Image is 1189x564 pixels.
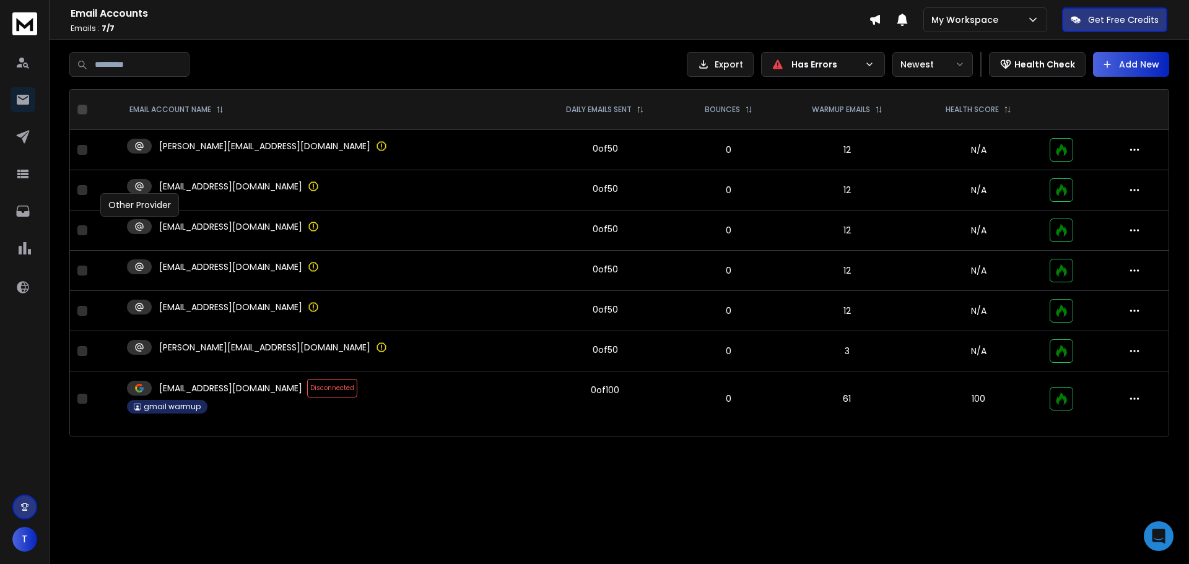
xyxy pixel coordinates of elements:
[71,24,869,33] p: Emails :
[159,301,302,313] p: [EMAIL_ADDRESS][DOMAIN_NAME]
[779,170,914,210] td: 12
[915,371,1043,427] td: 100
[922,184,1035,196] p: N/A
[686,184,772,196] p: 0
[779,331,914,371] td: 3
[1062,7,1167,32] button: Get Free Credits
[159,261,302,273] p: [EMAIL_ADDRESS][DOMAIN_NAME]
[593,183,618,195] div: 0 of 50
[931,14,1003,26] p: My Workspace
[686,224,772,236] p: 0
[593,142,618,155] div: 0 of 50
[159,382,302,394] p: [EMAIL_ADDRESS][DOMAIN_NAME]
[1014,58,1075,71] p: Health Check
[159,341,370,354] p: [PERSON_NAME][EMAIL_ADDRESS][DOMAIN_NAME]
[791,58,860,71] p: Has Errors
[686,144,772,156] p: 0
[1093,52,1169,77] button: Add New
[779,371,914,427] td: 61
[159,220,302,233] p: [EMAIL_ADDRESS][DOMAIN_NAME]
[144,402,201,412] p: gmail warmup
[159,180,302,193] p: [EMAIL_ADDRESS][DOMAIN_NAME]
[989,52,1086,77] button: Health Check
[591,384,619,396] div: 0 of 100
[812,105,870,115] p: WARMUP EMAILS
[922,305,1035,317] p: N/A
[71,6,869,21] h1: Email Accounts
[159,140,370,152] p: [PERSON_NAME][EMAIL_ADDRESS][DOMAIN_NAME]
[779,210,914,251] td: 12
[593,303,618,316] div: 0 of 50
[686,264,772,277] p: 0
[705,105,740,115] p: BOUNCES
[593,223,618,235] div: 0 of 50
[307,379,357,397] span: Disconnected
[102,23,115,33] span: 7 / 7
[686,345,772,357] p: 0
[12,527,37,552] button: T
[686,305,772,317] p: 0
[593,263,618,275] div: 0 of 50
[566,105,632,115] p: DAILY EMAILS SENT
[129,105,224,115] div: EMAIL ACCOUNT NAME
[686,393,772,405] p: 0
[922,224,1035,236] p: N/A
[922,345,1035,357] p: N/A
[1144,521,1174,551] div: Open Intercom Messenger
[593,344,618,356] div: 0 of 50
[100,193,179,217] div: Other Provider
[779,130,914,170] td: 12
[779,291,914,331] td: 12
[922,144,1035,156] p: N/A
[1088,14,1159,26] p: Get Free Credits
[892,52,973,77] button: Newest
[687,52,754,77] button: Export
[779,251,914,291] td: 12
[12,12,37,35] img: logo
[922,264,1035,277] p: N/A
[946,105,999,115] p: HEALTH SCORE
